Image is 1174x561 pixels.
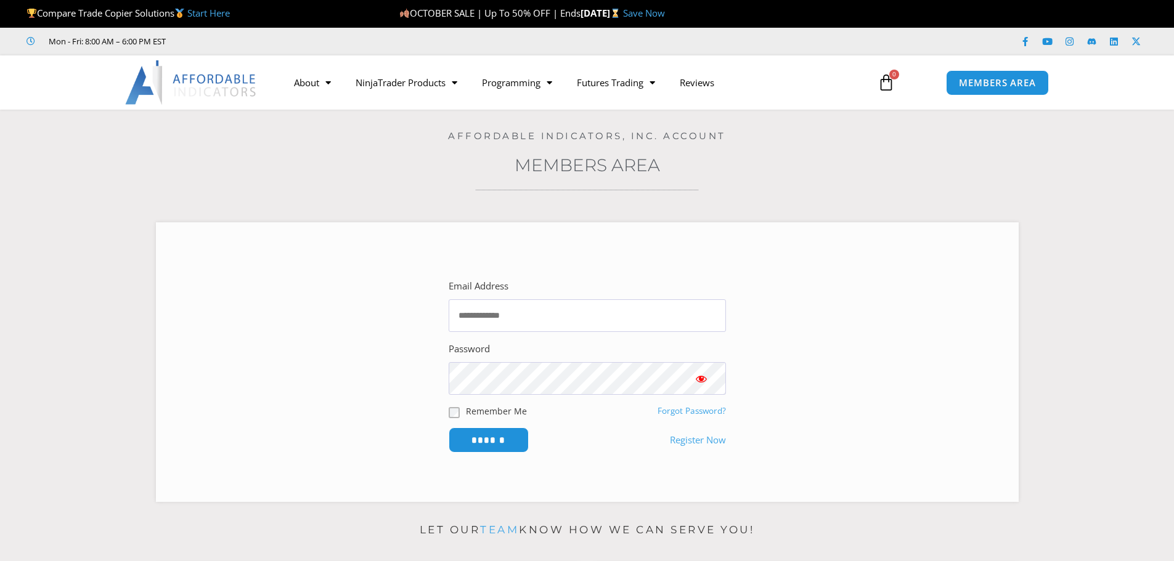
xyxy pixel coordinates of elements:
span: Mon - Fri: 8:00 AM – 6:00 PM EST [46,34,166,49]
img: 🥇 [175,9,184,18]
span: Compare Trade Copier Solutions [26,7,230,19]
a: 0 [859,65,913,100]
a: Save Now [623,7,665,19]
a: MEMBERS AREA [946,70,1049,95]
img: 🏆 [27,9,36,18]
span: OCTOBER SALE | Up To 50% OFF | Ends [399,7,581,19]
label: Email Address [449,278,508,295]
a: Futures Trading [565,68,667,97]
a: NinjaTrader Products [343,68,470,97]
a: team [480,523,519,536]
a: About [282,68,343,97]
img: LogoAI | Affordable Indicators – NinjaTrader [125,60,258,105]
p: Let our know how we can serve you! [156,520,1019,540]
label: Remember Me [466,405,527,418]
span: 0 [889,70,899,79]
a: Start Here [187,7,230,19]
a: Forgot Password? [658,405,726,416]
button: Show password [677,362,726,395]
a: Register Now [670,432,726,449]
label: Password [449,341,490,358]
strong: [DATE] [581,7,623,19]
iframe: Customer reviews powered by Trustpilot [183,35,368,47]
img: 🍂 [400,9,409,18]
a: Programming [470,68,565,97]
a: Members Area [515,155,660,176]
span: MEMBERS AREA [959,78,1036,87]
a: Affordable Indicators, Inc. Account [448,130,726,142]
img: ⌛ [611,9,620,18]
a: Reviews [667,68,727,97]
nav: Menu [282,68,863,97]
